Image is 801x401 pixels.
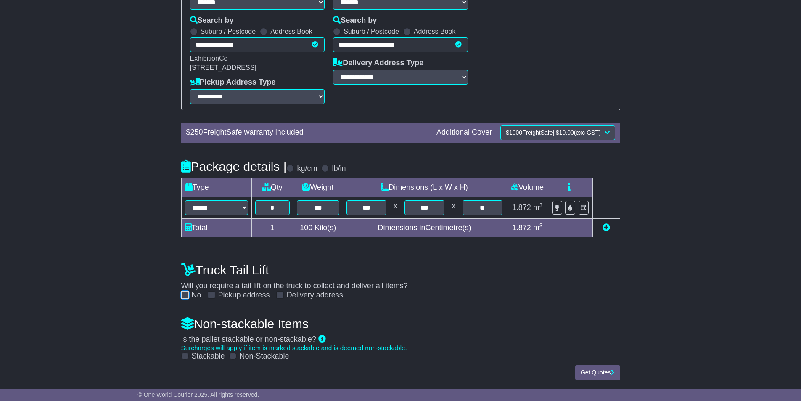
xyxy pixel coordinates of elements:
span: 100 [300,223,312,232]
label: Non-Stackable [240,352,289,361]
sup: 3 [539,202,543,208]
span: 1.872 [512,203,531,212]
div: $ FreightSafe warranty included [182,128,433,137]
div: Surcharges will apply if item is marked stackable and is deemed non-stackable. [181,344,620,352]
td: Dimensions (L x W x H) [343,178,506,197]
div: Additional Cover [432,128,496,137]
td: x [448,197,459,218]
span: © One World Courier 2025. All rights reserved. [138,391,259,398]
span: 1.872 [512,223,531,232]
span: | $ (exc GST) [553,129,600,136]
label: Search by [333,16,377,25]
td: Total [181,218,251,237]
sup: 3 [539,222,543,228]
label: Delivery Address Type [333,58,423,68]
td: Volume [506,178,548,197]
span: $ FreightSafe [506,129,602,136]
h4: Package details | [181,159,287,173]
span: 250 [190,128,203,136]
label: Delivery address [287,291,343,300]
label: Suburb / Postcode [344,27,399,35]
td: x [390,197,401,218]
h4: Non-stackable Items [181,317,620,331]
label: kg/cm [297,164,317,173]
label: Pickup Address Type [190,78,276,87]
h4: Truck Tail Lift [181,263,620,277]
label: lb/in [332,164,346,173]
label: Address Book [414,27,456,35]
td: Qty [251,178,293,197]
td: Kilo(s) [293,218,343,237]
label: Pickup address [218,291,270,300]
td: Weight [293,178,343,197]
span: ExhibitionCo [190,55,228,62]
span: 10.00 [559,129,574,136]
label: Suburb / Postcode [201,27,256,35]
td: Dimensions in Centimetre(s) [343,218,506,237]
span: Is the pallet stackable or non-stackable? [181,335,316,343]
span: m [533,203,543,212]
label: Search by [190,16,234,25]
span: m [533,223,543,232]
label: Stackable [192,352,225,361]
span: 1000 [509,129,522,136]
span: [STREET_ADDRESS] [190,64,256,71]
label: Address Book [270,27,312,35]
label: No [192,291,201,300]
button: $1000FreightSafe| $10.00(exc GST) [500,125,615,140]
td: 1 [251,218,293,237]
td: Type [181,178,251,197]
div: Will you require a tail lift on the truck to collect and deliver all items? [177,259,624,300]
button: Get Quotes [575,365,620,380]
a: Add new item [603,223,610,232]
